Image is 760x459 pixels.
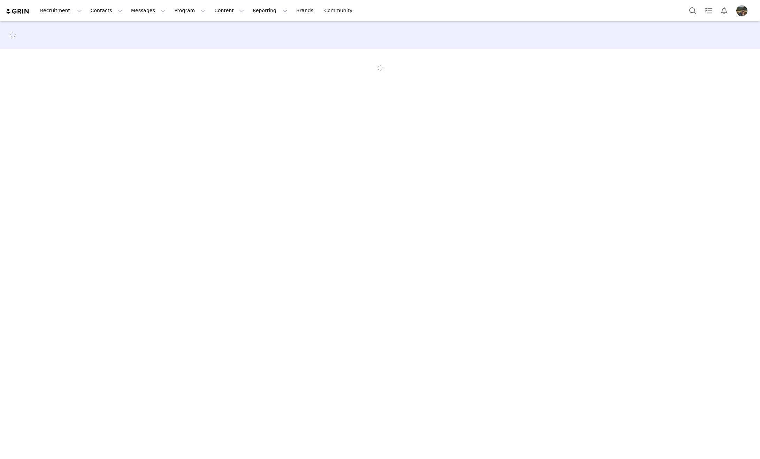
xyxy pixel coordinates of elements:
button: Recruitment [36,3,86,18]
a: Community [320,3,360,18]
a: Tasks [701,3,716,18]
img: grin logo [6,8,30,15]
a: Brands [292,3,320,18]
button: Reporting [248,3,292,18]
button: Program [170,3,210,18]
button: Content [210,3,248,18]
button: Notifications [716,3,732,18]
button: Messages [127,3,170,18]
button: Profile [732,5,754,16]
button: Contacts [86,3,126,18]
img: d3eca9bf-8218-431f-9ec6-b6d5e0a1fa9d.png [736,5,747,16]
button: Search [685,3,700,18]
